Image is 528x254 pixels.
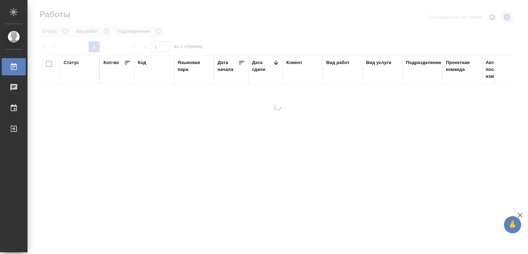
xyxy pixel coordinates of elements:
[406,59,441,66] div: Подразделение
[64,59,79,66] div: Статус
[366,59,392,66] div: Вид услуги
[286,59,302,66] div: Клиент
[446,59,479,73] div: Проектная команда
[486,59,519,80] div: Автор последнего изменения
[326,59,350,66] div: Вид работ
[504,216,521,233] button: 🙏
[178,59,211,73] div: Языковая пара
[252,59,273,73] div: Дата сдачи
[218,59,238,73] div: Дата начала
[138,59,146,66] div: Код
[507,218,518,232] span: 🙏
[103,59,119,66] div: Кол-во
